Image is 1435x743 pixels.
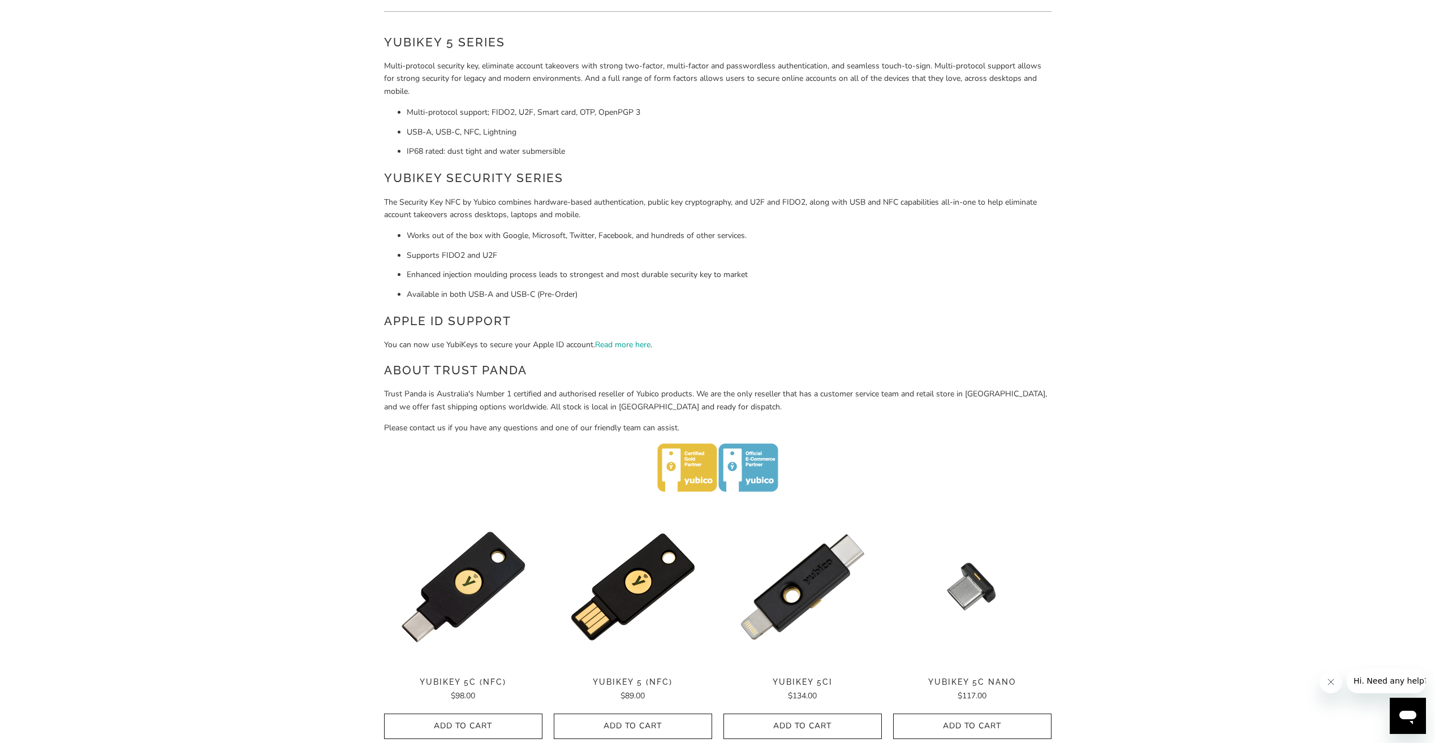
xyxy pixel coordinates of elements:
img: YubiKey 5C (NFC) - Trust Panda [384,508,542,666]
h2: YubiKey Security Series [384,169,1052,187]
span: Add to Cart [566,722,700,731]
span: Hi. Need any help? [7,8,81,17]
span: Add to Cart [735,722,870,731]
span: YubiKey 5C Nano [893,677,1052,687]
iframe: Button to launch messaging window [1390,698,1426,734]
li: Enhanced injection moulding process leads to strongest and most durable security key to market [407,269,1052,281]
a: YubiKey 5C Nano $117.00 [893,677,1052,702]
img: YubiKey 5Ci - Trust Panda [723,508,882,666]
iframe: Close message [1320,671,1342,693]
button: Add to Cart [384,714,542,739]
a: YubiKey 5C Nano - Trust Panda YubiKey 5C Nano - Trust Panda [893,508,1052,666]
h2: Apple ID Support [384,312,1052,330]
a: YubiKey 5 (NFC) - Trust Panda YubiKey 5 (NFC) - Trust Panda [554,508,712,666]
button: Add to Cart [893,714,1052,739]
span: $134.00 [788,690,817,701]
span: YubiKey 5Ci [723,677,882,687]
a: YubiKey 5C (NFC) - Trust Panda YubiKey 5C (NFC) - Trust Panda [384,508,542,666]
button: Add to Cart [723,714,882,739]
img: YubiKey 5C Nano - Trust Panda [893,508,1052,666]
span: $117.00 [958,690,986,701]
li: USB-A, USB-C, NFC, Lightning [407,126,1052,139]
p: You can now use YubiKeys to secure your Apple ID account. . [384,339,1052,351]
iframe: Message from company [1347,668,1426,693]
li: Supports FIDO2 and U2F [407,249,1052,262]
li: IP68 rated: dust tight and water submersible [407,145,1052,158]
li: Available in both USB-A and USB-C (Pre-Order) [407,288,1052,301]
span: Add to Cart [396,722,531,731]
span: $98.00 [451,690,475,701]
p: The Security Key NFC by Yubico combines hardware-based authentication, public key cryptography, a... [384,196,1052,222]
img: YubiKey 5 (NFC) - Trust Panda [554,508,712,666]
p: Trust Panda is Australia's Number 1 certified and authorised reseller of Yubico products. We are ... [384,388,1052,413]
span: $89.00 [620,690,645,701]
button: Add to Cart [554,714,712,739]
li: Works out of the box with Google, Microsoft, Twitter, Facebook, and hundreds of other services. [407,230,1052,242]
h2: YubiKey 5 Series [384,33,1052,51]
span: YubiKey 5C (NFC) [384,677,542,687]
a: Read more here [595,339,650,350]
p: Please contact us if you have any questions and one of our friendly team can assist. [384,422,1052,434]
a: YubiKey 5C (NFC) $98.00 [384,677,542,702]
a: YubiKey 5Ci $134.00 [723,677,882,702]
p: Multi-protocol security key, eliminate account takeovers with strong two-factor, multi-factor and... [384,60,1052,98]
a: YubiKey 5 (NFC) $89.00 [554,677,712,702]
a: YubiKey 5Ci - Trust Panda YubiKey 5Ci - Trust Panda [723,508,882,666]
span: YubiKey 5 (NFC) [554,677,712,687]
span: Add to Cart [905,722,1040,731]
h2: About Trust Panda [384,361,1052,379]
li: Multi-protocol support; FIDO2, U2F, Smart card, OTP, OpenPGP 3 [407,106,1052,119]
